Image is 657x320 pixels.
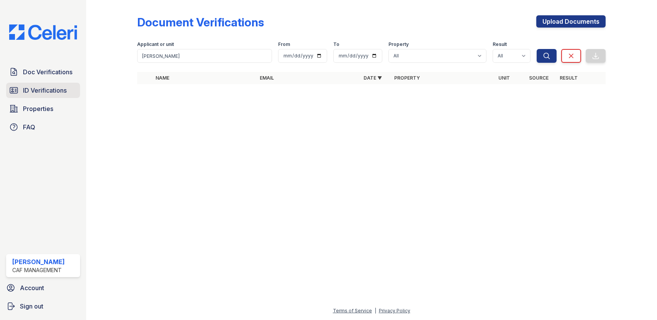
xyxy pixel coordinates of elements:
span: ID Verifications [23,86,67,95]
input: Search by name, email, or unit number [137,49,272,63]
a: Upload Documents [536,15,606,28]
div: CAF Management [12,266,65,274]
a: Unit [498,75,510,81]
a: Account [3,280,83,296]
a: ID Verifications [6,83,80,98]
div: | [375,308,376,313]
label: Applicant or unit [137,41,174,47]
a: Source [529,75,549,81]
span: Doc Verifications [23,67,72,77]
a: Terms of Service [333,308,372,313]
a: Name [156,75,169,81]
div: [PERSON_NAME] [12,257,65,266]
label: To [333,41,339,47]
span: FAQ [23,122,35,132]
span: Account [20,283,44,292]
span: Sign out [20,302,43,311]
a: Property [395,75,420,81]
label: Result [493,41,507,47]
img: CE_Logo_Blue-a8612792a0a2168367f1c8372b55b34899dd931a85d93a1a3d3e32e68fde9ad4.png [3,24,83,40]
a: Date ▼ [364,75,382,81]
span: Properties [23,104,53,113]
label: From [278,41,290,47]
div: Document Verifications [137,15,264,29]
a: Email [260,75,274,81]
a: Privacy Policy [379,308,410,313]
a: Result [560,75,578,81]
a: Sign out [3,299,83,314]
label: Property [388,41,409,47]
a: FAQ [6,119,80,135]
a: Properties [6,101,80,116]
a: Doc Verifications [6,64,80,80]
